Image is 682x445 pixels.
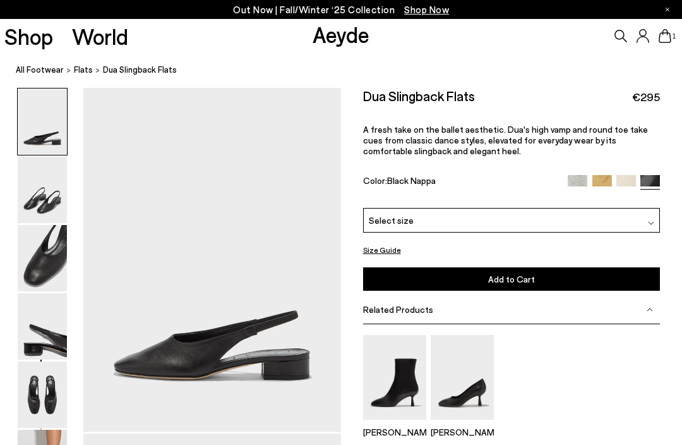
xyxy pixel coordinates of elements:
[363,242,401,258] button: Size Guide
[363,124,661,156] p: A fresh take on the ballet aesthetic. Dua's high vamp and round toe take cues from classic dance ...
[647,307,653,313] img: svg%3E
[387,175,436,186] span: Black Nappa
[431,411,494,437] a: Giotta Round-Toe Pumps [PERSON_NAME]
[363,88,475,104] h2: Dua Slingback Flats
[72,25,128,47] a: World
[363,304,433,315] span: Related Products
[363,267,661,291] button: Add to Cart
[103,63,177,76] span: Dua Slingback Flats
[313,21,369,47] a: Aeyde
[363,175,559,190] div: Color:
[431,335,494,419] img: Giotta Round-Toe Pumps
[18,225,67,291] img: Dua Slingback Flats - Image 3
[4,25,53,47] a: Shop
[363,427,426,437] p: [PERSON_NAME]
[404,4,449,15] span: Navigate to /collections/new-in
[632,89,660,105] span: €295
[18,157,67,223] img: Dua Slingback Flats - Image 2
[659,29,671,43] a: 1
[16,63,64,76] a: All Footwear
[363,335,426,419] img: Dorothy Soft Sock Boots
[16,53,682,88] nav: breadcrumb
[18,88,67,155] img: Dua Slingback Flats - Image 1
[369,214,414,227] span: Select size
[74,63,93,76] a: flats
[648,220,654,226] img: svg%3E
[431,427,494,437] p: [PERSON_NAME]
[671,33,678,40] span: 1
[74,64,93,75] span: flats
[18,293,67,360] img: Dua Slingback Flats - Image 4
[363,411,426,437] a: Dorothy Soft Sock Boots [PERSON_NAME]
[18,362,67,428] img: Dua Slingback Flats - Image 5
[233,2,449,18] p: Out Now | Fall/Winter ‘25 Collection
[488,274,535,284] span: Add to Cart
